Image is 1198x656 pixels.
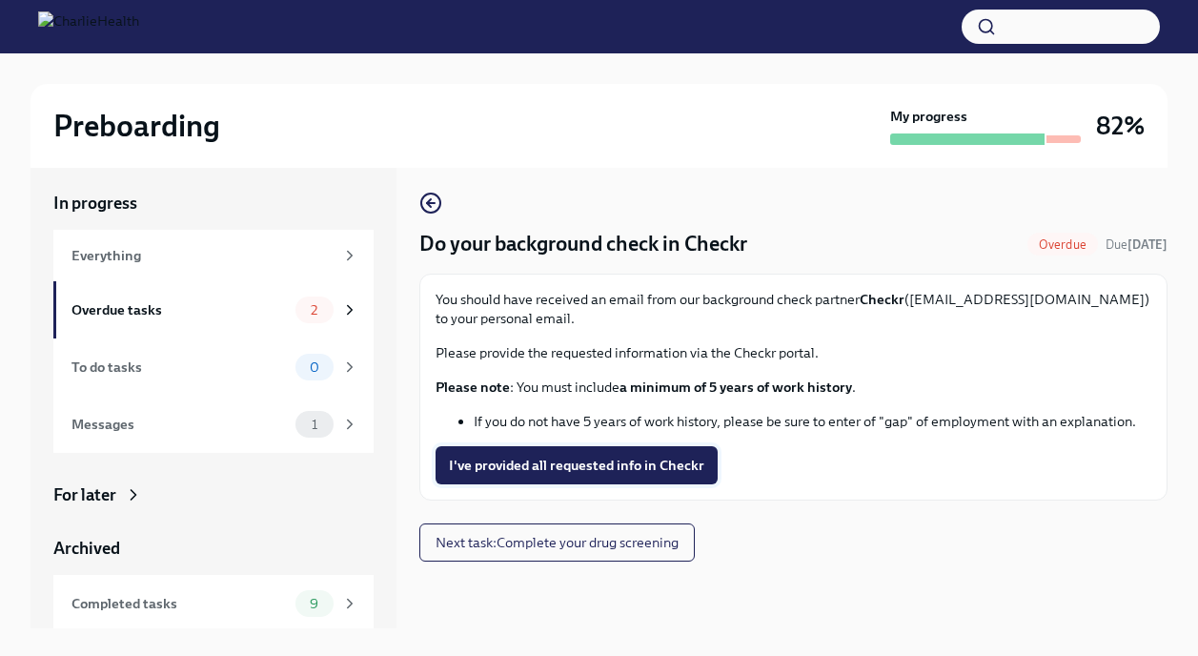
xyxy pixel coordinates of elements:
a: Messages1 [53,396,374,453]
a: In progress [53,192,374,215]
strong: a minimum of 5 years of work history [619,379,852,396]
div: To do tasks [71,357,288,378]
strong: Checkr [860,291,904,308]
h3: 82% [1096,109,1145,143]
p: You should have received an email from our background check partner ([EMAIL_ADDRESS][DOMAIN_NAME]... [436,290,1151,328]
a: To do tasks0 [53,338,374,396]
strong: [DATE] [1127,237,1168,252]
p: : You must include . [436,378,1151,397]
a: For later [53,483,374,506]
span: Due [1106,237,1168,252]
span: 2 [299,303,329,318]
div: Overdue tasks [71,299,288,320]
strong: My progress [890,107,967,126]
span: 9 [298,597,330,611]
img: CharlieHealth [38,11,139,42]
span: 1 [300,418,329,432]
h4: Do your background check in Checkr [419,230,747,258]
span: Next task : Complete your drug screening [436,533,679,552]
li: If you do not have 5 years of work history, please be sure to enter of "gap" of employment with a... [474,412,1151,431]
h2: Preboarding [53,107,220,145]
div: Completed tasks [71,593,288,614]
strong: Please note [436,379,510,396]
span: Overdue [1027,237,1098,252]
span: 0 [298,360,331,375]
a: Completed tasks9 [53,575,374,632]
a: Everything [53,230,374,281]
span: August 2nd, 2025 09:00 [1106,236,1168,254]
div: For later [53,483,116,506]
button: I've provided all requested info in Checkr [436,446,718,484]
div: Everything [71,245,334,266]
button: Next task:Complete your drug screening [419,523,695,562]
div: Messages [71,414,288,435]
a: Archived [53,537,374,560]
span: I've provided all requested info in Checkr [449,456,704,475]
a: Overdue tasks2 [53,281,374,338]
p: Please provide the requested information via the Checkr portal. [436,343,1151,362]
